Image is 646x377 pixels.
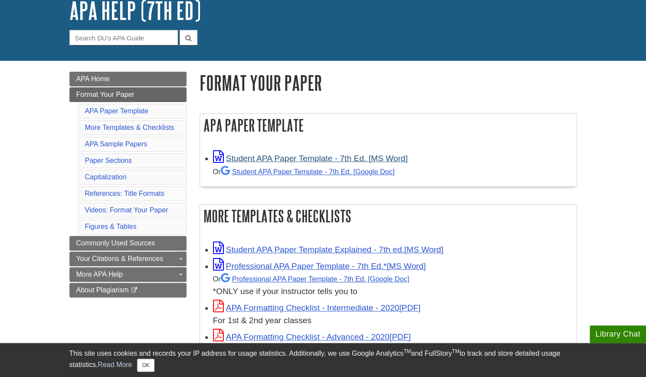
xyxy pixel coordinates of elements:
a: Videos: Format Your Paper [85,206,168,214]
small: Or [213,275,409,283]
input: Search DU's APA Guide [69,30,178,45]
a: APA Home [69,72,187,86]
sup: TM [452,348,459,354]
small: Or [213,168,395,175]
a: Format Your Paper [69,87,187,102]
div: *ONLY use if your instructor tells you to [213,272,572,298]
a: Commonly Used Sources [69,236,187,251]
a: Read More [98,361,132,368]
a: APA Sample Papers [85,140,148,148]
a: About Plagiarism [69,283,187,298]
a: Figures & Tables [85,223,137,230]
span: Commonly Used Sources [76,239,155,247]
a: Professional APA Paper Template - 7th Ed. [221,275,409,283]
a: More Templates & Checklists [85,124,174,131]
span: APA Home [76,75,110,83]
a: Paper Sections [85,157,132,164]
div: This site uses cookies and records your IP address for usage statistics. Additionally, we use Goo... [69,348,577,372]
div: For 1st & 2nd year classes [213,314,572,327]
a: Student APA Paper Template - 7th Ed. [Google Doc] [221,168,395,175]
a: Link opens in new window [213,303,421,312]
sup: TM [403,348,411,354]
a: More APA Help [69,267,187,282]
span: Your Citations & References [76,255,163,262]
h1: Format Your Paper [200,72,577,94]
a: APA Paper Template [85,107,148,115]
span: Format Your Paper [76,91,134,98]
a: Your Citations & References [69,251,187,266]
a: Link opens in new window [213,154,408,163]
a: References: Title Formats [85,190,164,197]
i: This link opens in a new window [131,288,138,293]
span: More APA Help [76,271,123,278]
a: Link opens in new window [213,332,411,341]
a: Link opens in new window [213,245,443,254]
h2: More Templates & Checklists [200,205,577,228]
h2: APA Paper Template [200,114,577,137]
button: Close [137,359,154,372]
a: Capitalization [85,173,127,181]
a: Link opens in new window [213,261,426,271]
span: About Plagiarism [76,286,129,294]
div: Guide Page Menu [69,72,187,298]
button: Library Chat [590,325,646,343]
